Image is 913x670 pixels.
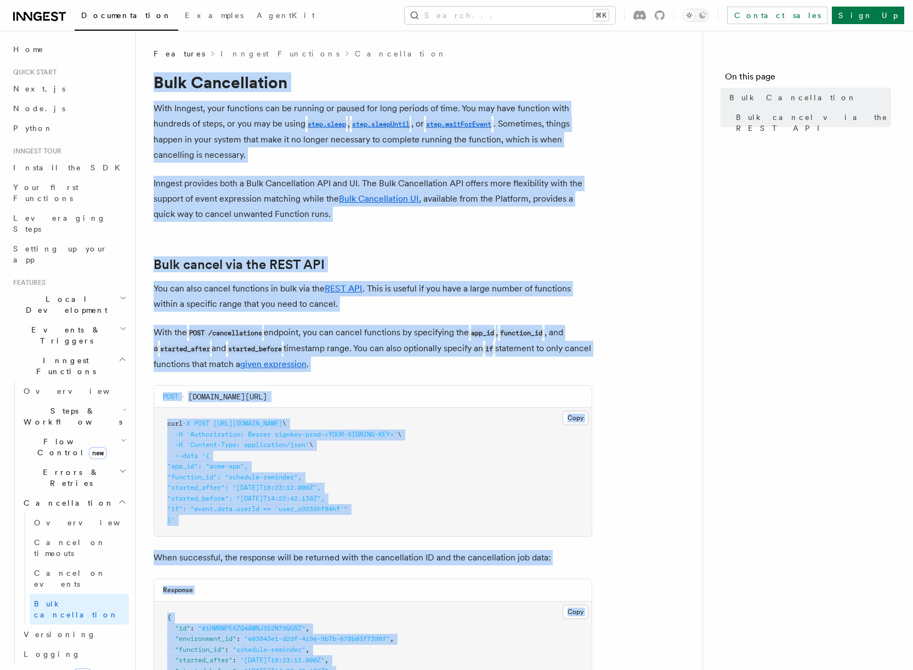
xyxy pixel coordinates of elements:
[305,118,348,129] a: step.sleep
[9,320,129,351] button: Events & Triggers
[593,10,609,21] kbd: ⌘K
[19,432,129,462] button: Flow Controlnew
[13,84,65,93] span: Next.js
[154,325,592,372] p: With the endpoint, you can cancel functions by specifying the , , and a and timestamp range. You ...
[244,635,390,643] span: "e03843e1-d2df-419e-9b7b-678b03f7398f"
[398,431,401,438] span: \
[186,441,309,449] span: 'Content-Type: application/json'
[9,118,129,138] a: Python
[390,635,394,643] span: ,
[13,124,53,133] span: Python
[9,208,129,239] a: Leveraging Steps
[232,646,305,654] span: "schedule-reminder"
[185,11,243,20] span: Examples
[9,158,129,177] a: Install the SDK
[30,594,129,625] a: Bulk cancellation
[19,405,122,427] span: Steps & Workflows
[563,605,588,619] button: Copy
[9,99,129,118] a: Node.js
[154,550,592,565] p: When successful, the response will be returned with the cancellation ID and the cancellation job ...
[19,493,129,513] button: Cancellation
[24,630,96,639] span: Versioning
[13,163,127,172] span: Install the SDK
[194,420,209,427] span: POST
[30,563,129,594] a: Cancel on events
[175,656,232,664] span: "started_after"
[683,9,709,22] button: Toggle dark mode
[350,120,411,129] code: step.sleepUntil
[175,452,198,460] span: --data
[178,3,250,30] a: Examples
[424,118,493,129] a: step.waitForEvent
[75,3,178,31] a: Documentation
[282,420,286,427] span: \
[325,656,328,664] span: ,
[30,532,129,563] a: Cancel on timeouts
[30,513,129,532] a: Overview
[9,278,46,287] span: Features
[9,79,129,99] a: Next.js
[325,283,362,294] a: REST API
[183,420,190,427] span: -X
[305,120,348,129] code: step.sleep
[729,92,857,103] span: Bulk Cancellation
[350,118,411,129] a: step.sleepUntil
[34,569,106,588] span: Cancel on events
[725,70,891,88] h4: On this page
[340,505,348,513] span: '"
[13,183,78,203] span: Your first Functions
[9,324,120,346] span: Events & Triggers
[9,147,61,156] span: Inngest tour
[13,214,106,233] span: Leveraging Steps
[563,411,588,425] button: Copy
[9,39,129,59] a: Home
[175,431,183,438] span: -H
[220,48,339,59] a: Inngest Functions
[13,244,107,264] span: Setting up your app
[725,88,891,107] a: Bulk Cancellation
[731,107,891,138] a: Bulk cancel via the REST API
[167,462,248,470] span: "app_id": "acme-app",
[175,625,190,632] span: "id"
[9,239,129,270] a: Setting up your app
[9,68,56,77] span: Quick start
[240,656,325,664] span: "[DATE]T18:23:12.000Z"
[34,518,147,527] span: Overview
[154,281,592,312] p: You can also cancel functions in bulk via the . This is useful if you have a large number of func...
[9,355,118,377] span: Inngest Functions
[232,656,236,664] span: :
[498,329,544,338] code: function_id
[240,359,307,369] a: given expression
[483,345,495,354] code: if
[9,351,129,381] button: Inngest Functions
[19,436,121,458] span: Flow Control
[19,462,129,493] button: Errors & Retries
[226,345,283,354] code: started_before
[175,646,225,654] span: "function_id"
[19,467,119,489] span: Errors & Retries
[469,329,496,338] code: app_id
[339,193,419,204] a: Bulk Cancellation UI
[13,104,65,113] span: Node.js
[9,294,120,316] span: Local Development
[198,625,305,632] span: "01HMRMPE5ZQ4AMNJ3S2N79QGRZ"
[154,72,592,92] h1: Bulk Cancellation
[175,441,183,449] span: -H
[167,516,175,524] span: }'
[19,401,129,432] button: Steps & Workflows
[190,625,194,632] span: :
[187,329,264,338] code: POST /cancellations
[167,473,302,481] span: "function_id": "schedule-reminder",
[167,614,171,621] span: {
[154,176,592,222] p: Inngest provides both a Bulk Cancellation API and UI. The Bulk Cancellation API offers more flexi...
[167,420,183,427] span: curl
[424,120,493,129] code: step.waitForEvent
[19,513,129,625] div: Cancellation
[186,431,398,438] span: 'Authorization: Bearer signkey-prod-<YOUR-SIGNING-KEY>'
[163,392,178,401] span: POST
[727,7,827,24] a: Contact sales
[188,391,267,402] span: [DOMAIN_NAME][URL]
[158,345,212,354] code: started_after
[19,644,129,664] a: Logging
[309,441,313,449] span: \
